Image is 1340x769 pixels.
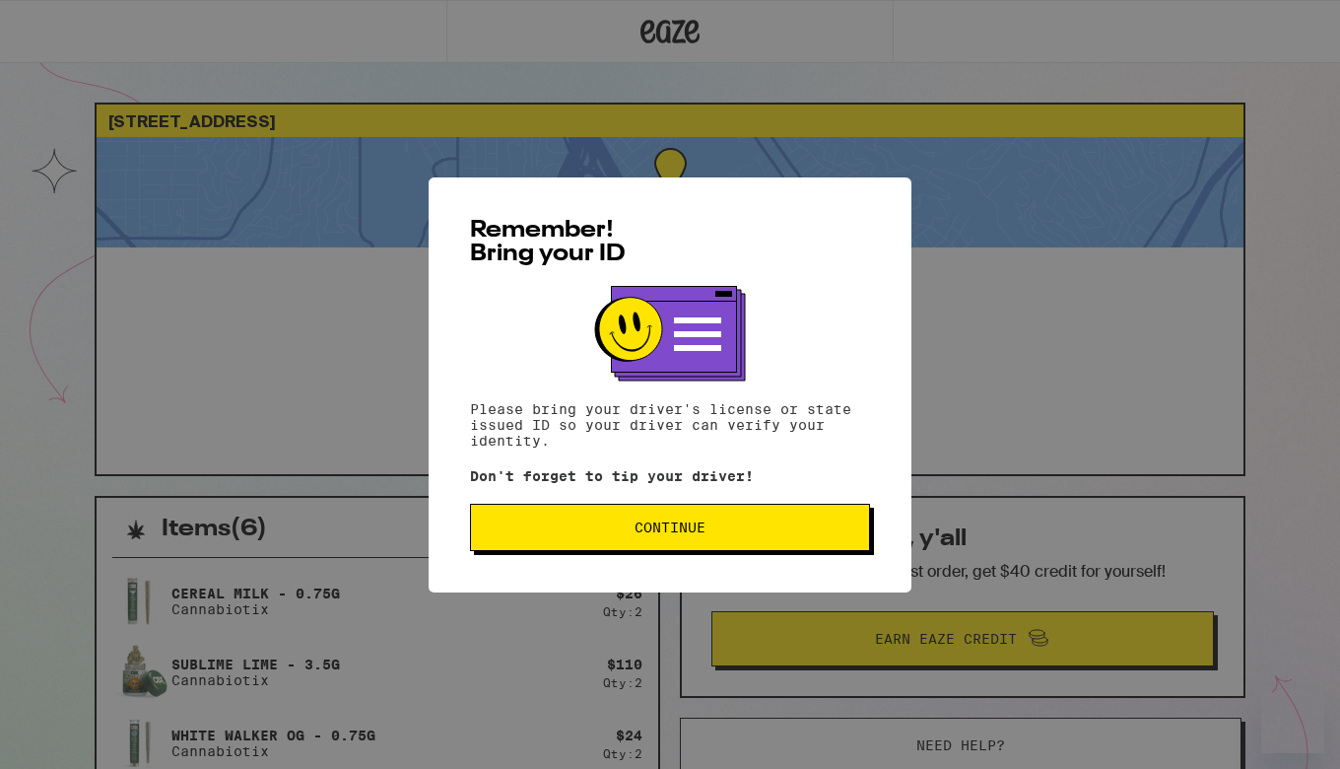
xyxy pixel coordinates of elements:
p: Don't forget to tip your driver! [470,468,870,484]
span: Continue [635,521,705,534]
p: Please bring your driver's license or state issued ID so your driver can verify your identity. [470,401,870,449]
iframe: Button to launch messaging window [1261,690,1324,753]
button: Continue [470,504,870,551]
span: Remember! Bring your ID [470,219,626,266]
